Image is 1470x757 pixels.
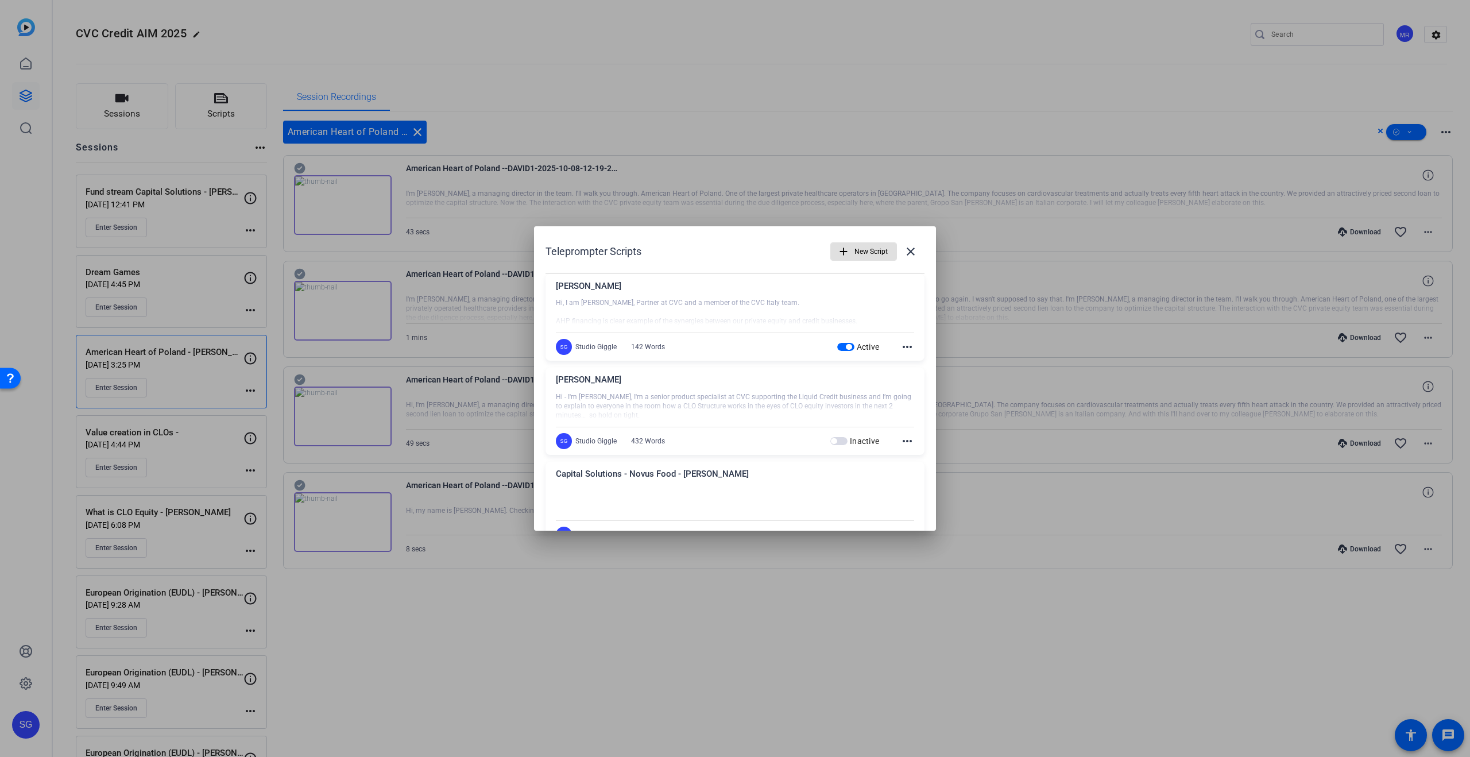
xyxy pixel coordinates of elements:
[546,245,641,258] h1: Teleprompter Scripts
[556,433,572,449] div: SG
[556,373,914,392] div: [PERSON_NAME]
[631,342,665,352] div: 142 Words
[854,241,888,262] span: New Script
[575,342,617,352] div: Studio Giggle
[904,245,918,258] mat-icon: close
[900,528,914,542] mat-icon: more_horiz
[556,280,914,299] div: [PERSON_NAME]
[575,530,617,539] div: Studio Giggle
[857,342,880,352] span: Active
[830,242,897,261] button: New Script
[850,437,879,446] span: Inactive
[631,437,665,446] div: 432 Words
[556,527,572,543] div: SG
[575,437,617,446] div: Studio Giggle
[556,339,572,355] div: SG
[556,468,914,486] div: Capital Solutions - Novus Food - [PERSON_NAME]
[631,530,665,539] div: 211 Words
[900,340,914,354] mat-icon: more_horiz
[850,530,879,539] span: Inactive
[900,434,914,448] mat-icon: more_horiz
[837,245,850,258] mat-icon: add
